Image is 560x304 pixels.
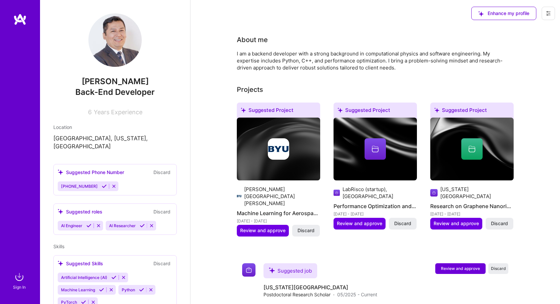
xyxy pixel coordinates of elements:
[58,261,63,266] i: icon SuggestedTeams
[140,223,145,228] i: Accept
[434,220,479,227] span: Review and approve
[237,225,289,236] button: Review and approve
[242,263,255,277] img: Company logo
[333,291,335,298] span: ·
[263,291,331,298] span: Postdoctoral Research Scholar
[440,186,514,200] div: [US_STATE][GEOGRAPHIC_DATA]
[491,220,508,227] span: Discard
[292,225,320,236] button: Discard
[58,169,63,175] i: icon SuggestedTeams
[58,208,102,215] div: Suggested roles
[237,192,241,200] img: Company logo
[435,263,486,274] button: Review and approve
[53,124,177,131] div: Location
[237,103,320,120] div: Suggested Project
[109,287,114,292] i: Reject
[334,103,417,120] div: Suggested Project
[237,85,263,95] div: Add projects you've worked on
[102,184,107,189] i: Accept
[488,263,508,274] button: Discard
[430,118,514,180] img: cover
[75,87,155,97] span: Back-End Developer
[237,209,320,217] h4: Machine Learning for Aerospace Materials
[94,109,142,116] span: Years Experience
[434,108,439,113] i: icon SuggestedTeams
[53,244,64,249] span: Skills
[237,85,263,95] div: Projects
[334,118,417,180] img: cover
[240,227,286,234] span: Review and approve
[263,263,317,278] div: Suggested job
[151,260,172,267] button: Discard
[58,260,103,267] div: Suggested Skills
[389,218,417,229] button: Discard
[237,35,268,45] div: About me
[58,169,124,176] div: Suggested Phone Number
[298,227,315,234] span: Discard
[430,218,482,229] button: Review and approve
[13,13,27,25] img: logo
[148,287,153,292] i: Reject
[338,108,343,113] i: icon SuggestedTeams
[269,267,275,273] i: icon SuggestedTeams
[151,168,172,176] button: Discard
[244,186,320,207] div: [PERSON_NAME][GEOGRAPHIC_DATA][PERSON_NAME]
[430,103,514,120] div: Suggested Project
[263,284,377,291] h4: [US_STATE][GEOGRAPHIC_DATA]
[430,210,514,217] div: [DATE] - [DATE]
[58,209,63,214] i: icon SuggestedTeams
[241,108,246,113] i: icon SuggestedTeams
[61,287,95,292] span: Machine Learning
[111,275,116,280] i: Accept
[149,223,154,228] i: Reject
[268,138,289,160] img: Company logo
[237,50,504,71] div: I am a backend developer with a strong background in computational physics and software engineeri...
[88,13,142,67] img: User Avatar
[334,210,417,217] div: [DATE] - [DATE]
[343,186,417,200] div: LabRisco (startup), [GEOGRAPHIC_DATA]
[61,223,82,228] span: AI Engineer
[430,189,438,197] img: Company logo
[61,184,98,189] span: [PHONE_NUMBER]
[430,202,514,210] h4: Research on Graphene Nanoribbons
[111,184,116,189] i: Reject
[486,218,513,229] button: Discard
[334,202,417,210] h4: Performance Optimization and Data Analysis Tools Development
[151,208,172,215] button: Discard
[491,266,506,271] span: Discard
[334,218,386,229] button: Review and approve
[13,284,26,291] div: Sign In
[96,223,101,228] i: Reject
[122,287,135,292] span: Python
[394,220,411,227] span: Discard
[237,217,320,224] div: [DATE] - [DATE]
[86,223,91,228] i: Accept
[53,77,177,87] span: [PERSON_NAME]
[441,266,480,271] span: Review and approve
[53,135,177,151] p: [GEOGRAPHIC_DATA], [US_STATE], [GEOGRAPHIC_DATA]
[99,287,104,292] i: Accept
[121,275,126,280] i: Reject
[109,223,136,228] span: AI Researcher
[337,291,377,298] span: 05/2025 - Current
[14,270,26,291] a: sign inSign In
[61,275,107,280] span: Artificial Intelligence (AI)
[337,220,382,227] span: Review and approve
[237,118,320,180] img: cover
[88,109,92,116] span: 6
[334,189,340,197] img: Company logo
[13,270,26,284] img: sign in
[139,287,144,292] i: Accept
